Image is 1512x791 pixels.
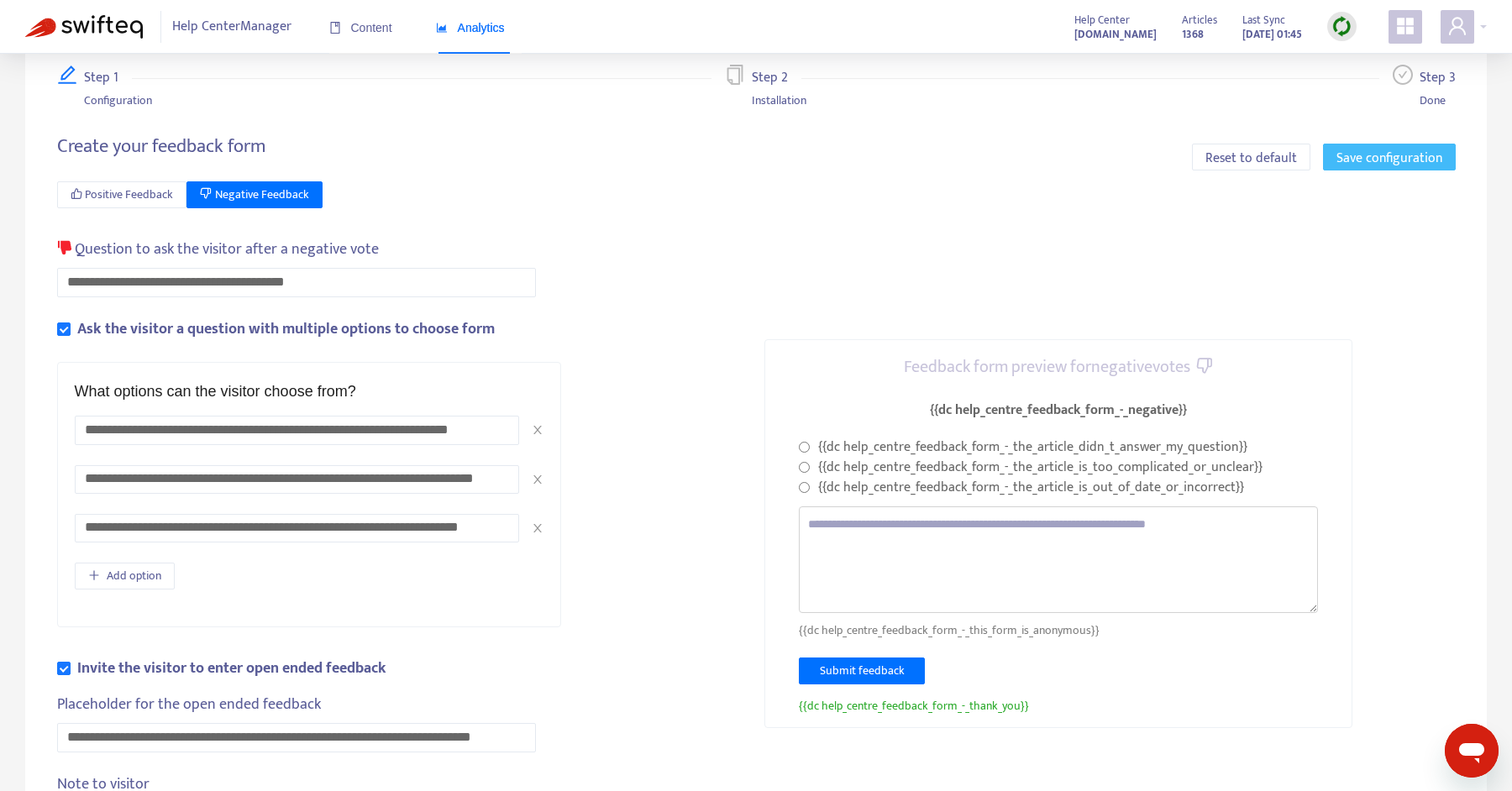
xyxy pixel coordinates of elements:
strong: [DATE] 01:45 [1242,25,1302,44]
div: Step 1 [84,65,132,92]
label: {{dc help_centre_feedback_form_-_the_article_didn_t_answer_my_question}} [818,437,1247,458]
span: Last Sync [1242,11,1285,29]
h4: Feedback form preview for negative votes [904,357,1214,377]
a: [DOMAIN_NAME] [1074,24,1157,44]
span: Content [329,21,392,34]
button: Positive Feedback [57,181,187,208]
span: Articles [1182,11,1217,29]
span: Submit feedback [820,662,905,680]
p: {{dc help_centre_feedback_form_-_this_form_is_anonymous}} [799,621,1318,639]
div: Step 2 [752,65,801,92]
span: copy [725,65,745,85]
strong: [DOMAIN_NAME] [1074,25,1157,44]
p: {{dc help_centre_feedback_form_-_thank_you}} [799,697,1318,715]
b: Ask the visitor a question with multiple options to choose form [77,317,495,342]
button: Add option [75,563,175,589]
h4: Create your feedback form [57,135,266,158]
strong: 1368 [1182,25,1204,44]
button: Negative Feedback [186,181,323,208]
span: appstore [1395,16,1415,36]
span: Save configuration [1336,148,1442,169]
span: Reset to default [1205,148,1297,169]
span: plus [88,569,100,581]
span: Positive Feedback [85,186,173,204]
label: {{dc help_centre_feedback_form_-_the_article_is_out_of_date_or_incorrect}} [818,478,1244,498]
span: Help Center Manager [172,11,291,43]
span: Negative Feedback [215,186,309,204]
div: Done [1420,92,1456,110]
span: close [532,474,543,485]
span: book [329,22,341,34]
button: Submit feedback [799,657,925,684]
span: check-circle [1393,65,1413,85]
span: area-chart [436,22,448,34]
span: Add option [107,567,161,585]
div: Installation [752,92,806,110]
span: Analytics [436,21,505,34]
span: user [1447,16,1467,36]
span: close [532,424,543,436]
img: Swifteq [25,15,143,39]
button: Reset to default [1192,144,1310,170]
span: edit [57,65,77,85]
img: sync.dc5367851b00ba804db3.png [1331,16,1352,37]
div: Configuration [84,92,152,110]
span: close [532,522,543,534]
span: dislike [57,240,72,255]
button: Save configuration [1323,144,1456,170]
label: {{dc help_centre_feedback_form_-_the_article_is_too_complicated_or_unclear}} [818,458,1263,478]
div: What options can the visitor choose from? [75,380,356,403]
div: {{dc help_centre_feedback_form_-_negative}} [930,401,1187,421]
input: Placeholder for the open ended feedback [57,723,536,752]
b: Invite the visitor to enter open ended feedback [77,656,386,681]
iframe: To enrich screen reader interactions, please activate Accessibility in Grammarly extension settings [1445,724,1499,778]
label: Placeholder for the open ended feedback [57,693,333,716]
span: Help Center [1074,11,1130,29]
div: Step 3 [1420,65,1456,92]
div: Question to ask the visitor after a negative vote [57,238,380,261]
